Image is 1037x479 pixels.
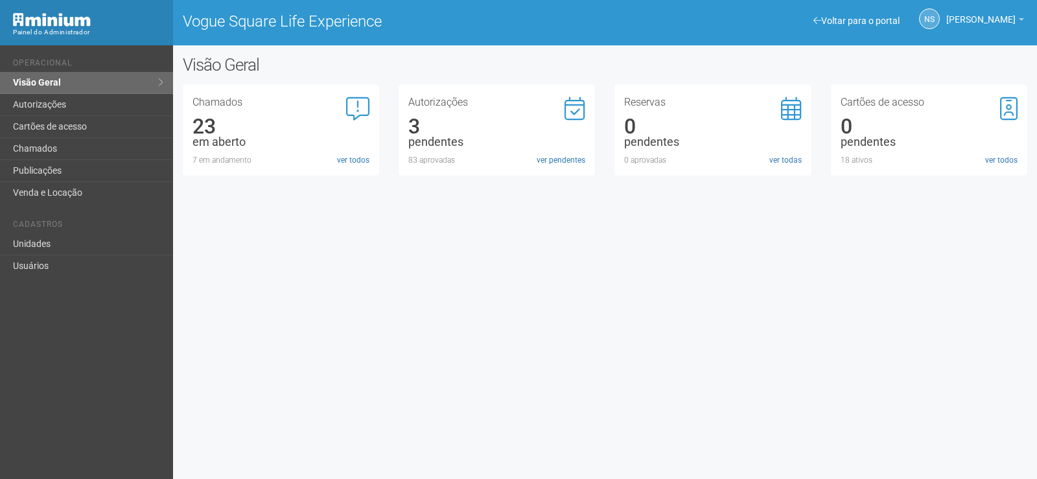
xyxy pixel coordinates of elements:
[841,121,1018,132] div: 0
[537,154,585,166] a: ver pendentes
[769,154,802,166] a: ver todas
[624,136,801,148] div: pendentes
[13,27,163,38] div: Painel do Administrador
[408,97,585,108] h3: Autorizações
[192,136,369,148] div: em aberto
[841,154,1018,166] div: 18 ativos
[946,2,1016,25] span: Nicolle Silva
[13,220,163,233] li: Cadastros
[841,97,1018,108] h3: Cartões de acesso
[13,13,91,27] img: Minium
[408,136,585,148] div: pendentes
[624,97,801,108] h3: Reservas
[183,13,596,30] h1: Vogue Square Life Experience
[408,121,585,132] div: 3
[841,136,1018,148] div: pendentes
[946,16,1024,27] a: [PERSON_NAME]
[192,121,369,132] div: 23
[192,154,369,166] div: 7 em andamento
[985,154,1018,166] a: ver todos
[337,154,369,166] a: ver todos
[624,121,801,132] div: 0
[624,154,801,166] div: 0 aprovadas
[813,16,900,26] a: Voltar para o portal
[183,55,524,75] h2: Visão Geral
[408,154,585,166] div: 83 aprovadas
[13,58,163,72] li: Operacional
[192,97,369,108] h3: Chamados
[919,8,940,29] a: NS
